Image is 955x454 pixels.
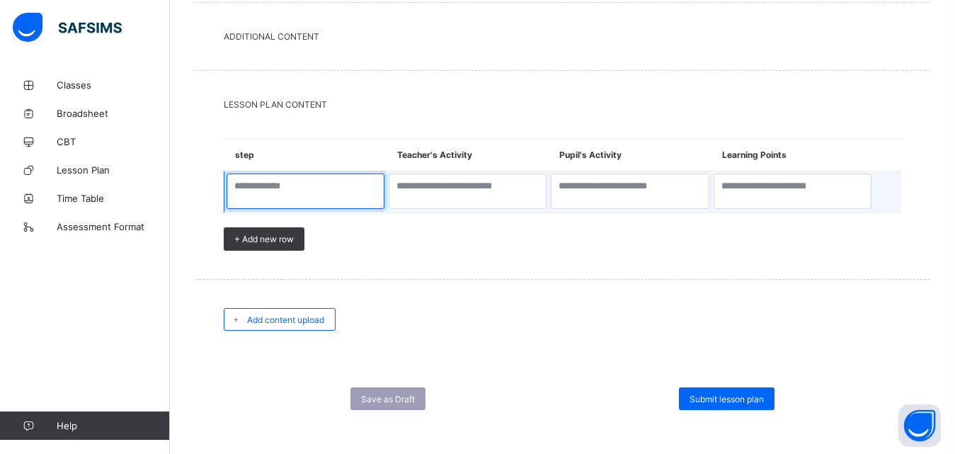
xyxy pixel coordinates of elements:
[224,139,387,171] th: step
[247,314,324,325] span: Add content upload
[57,79,170,91] span: Classes
[690,394,764,404] span: Submit lesson plan
[57,136,170,147] span: CBT
[57,193,170,204] span: Time Table
[361,394,415,404] span: Save as Draft
[13,13,122,42] img: safsims
[57,164,170,176] span: Lesson Plan
[387,139,549,171] th: Teacher's Activity
[57,221,170,232] span: Assessment Format
[57,420,169,431] span: Help
[234,234,294,244] span: + Add new row
[224,99,901,110] span: LESSON PLAN CONTENT
[57,108,170,119] span: Broadsheet
[711,139,874,171] th: Learning Points
[224,31,901,42] span: Additional Content
[898,404,941,447] button: Open asap
[549,139,711,171] th: Pupil's Activity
